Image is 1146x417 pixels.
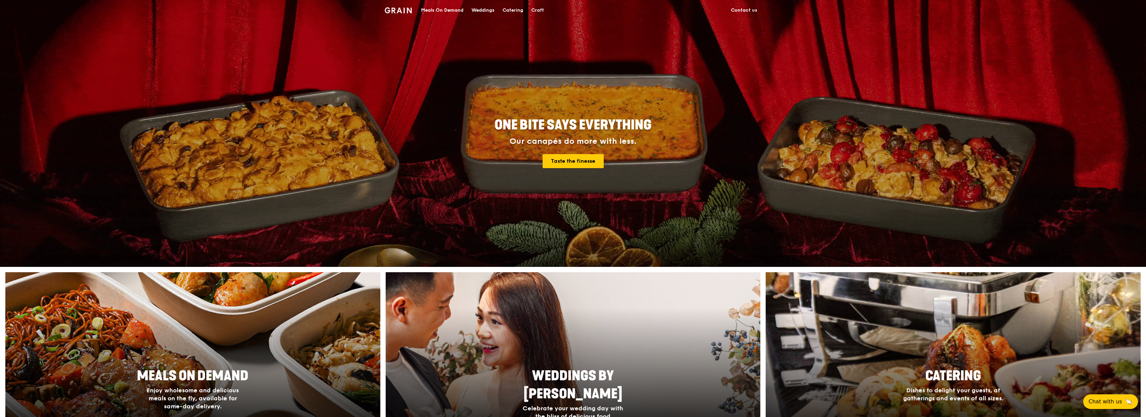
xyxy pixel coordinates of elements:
span: Chat with us [1089,398,1122,406]
div: Meals On Demand [421,0,463,20]
span: Catering [925,368,981,384]
img: Grain [385,7,412,13]
a: Catering [499,0,527,20]
span: Meals On Demand [137,368,248,384]
div: Weddings [471,0,495,20]
div: Catering [503,0,523,20]
a: Craft [527,0,548,20]
span: 🦙 [1125,398,1133,406]
a: Weddings [467,0,499,20]
span: Dishes to delight your guests, at gatherings and events of all sizes. [903,387,1003,402]
a: Contact us [727,0,761,20]
button: Chat with us🦙 [1083,394,1138,409]
span: Weddings by [PERSON_NAME] [524,368,622,402]
div: Our canapés do more with less. [453,137,693,146]
div: Craft [531,0,544,20]
span: Enjoy wholesome and delicious meals on the fly, available for same-day delivery. [147,387,239,410]
span: ONE BITE SAYS EVERYTHING [495,117,651,133]
a: Taste the finesse [543,154,604,168]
